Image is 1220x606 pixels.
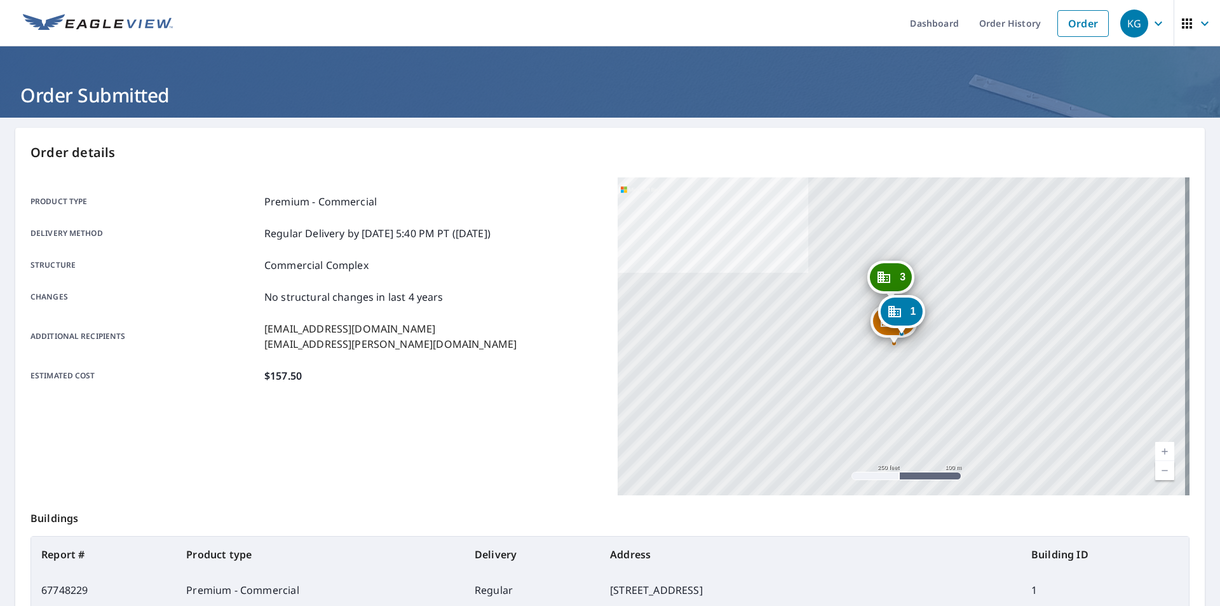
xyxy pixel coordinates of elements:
th: Report # [31,537,176,572]
p: Structure [30,258,259,273]
p: [EMAIL_ADDRESS][PERSON_NAME][DOMAIN_NAME] [264,336,517,352]
span: 3 [900,272,905,282]
th: Product type [176,537,464,572]
p: Product type [30,194,259,209]
p: Changes [30,289,259,305]
p: No structural changes in last 4 years [264,289,444,305]
th: Delivery [464,537,600,572]
div: Dropped pin, building 3, Commercial property, 3071 Gentilly Blvd New Orleans, LA 70122 [867,261,914,300]
p: Regular Delivery by [DATE] 5:40 PM PT ([DATE]) [264,226,491,241]
a: Current Level 17, Zoom In [1155,442,1174,461]
p: Commercial Complex [264,258,369,273]
p: Delivery method [30,226,259,241]
p: Order details [30,143,1189,162]
th: Address [600,537,1021,572]
div: Dropped pin, building 1, Commercial property, 3049 Gentilly Blvd New Orleans, LA 70122 [878,295,925,334]
p: Buildings [30,495,1189,536]
img: EV Logo [23,14,173,33]
a: Order [1057,10,1109,37]
p: Additional recipients [30,321,259,352]
div: KG [1120,10,1148,38]
th: Building ID [1021,537,1189,572]
div: Dropped pin, building 2, Commercial property, 2105 Foy St New Orleans, LA 70122 [871,305,918,344]
a: Current Level 17, Zoom Out [1155,461,1174,480]
p: [EMAIL_ADDRESS][DOMAIN_NAME] [264,321,517,336]
span: 1 [910,306,916,316]
p: Premium - Commercial [264,194,377,209]
p: Estimated cost [30,368,259,383]
h1: Order Submitted [15,82,1205,108]
p: $157.50 [264,368,302,383]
